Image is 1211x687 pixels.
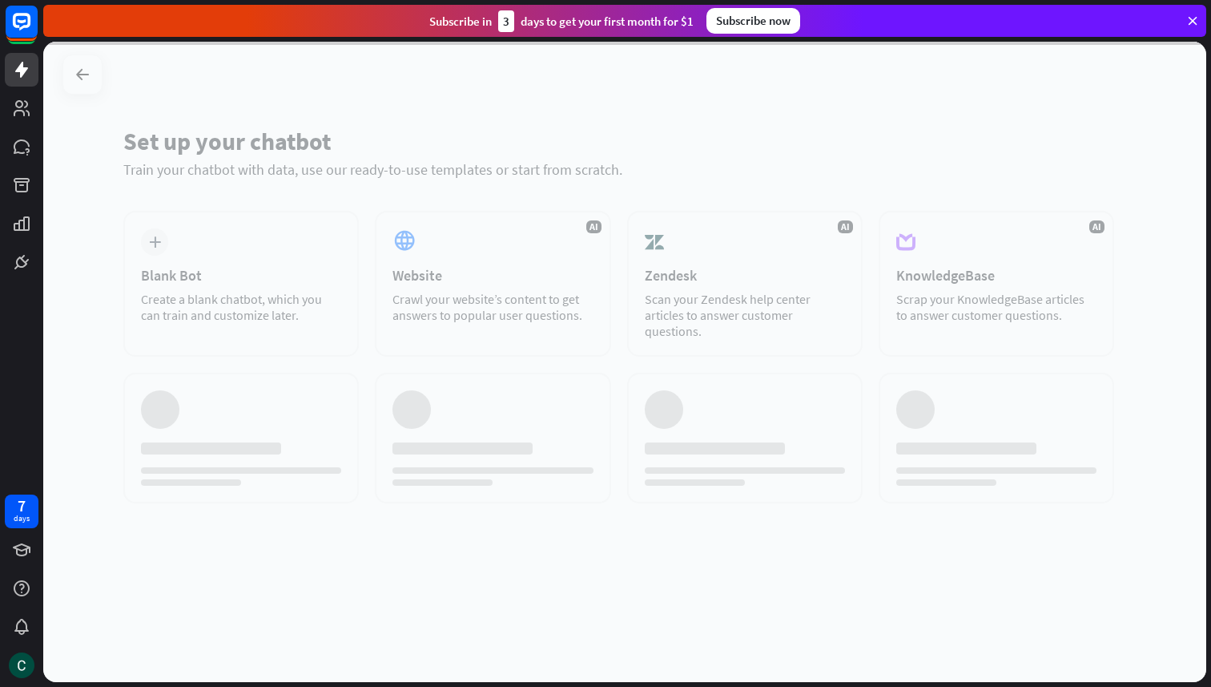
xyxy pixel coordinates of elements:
a: 7 days [5,495,38,528]
div: Subscribe in days to get your first month for $1 [429,10,694,32]
div: 7 [18,499,26,513]
div: days [14,513,30,524]
div: Subscribe now [706,8,800,34]
div: 3 [498,10,514,32]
